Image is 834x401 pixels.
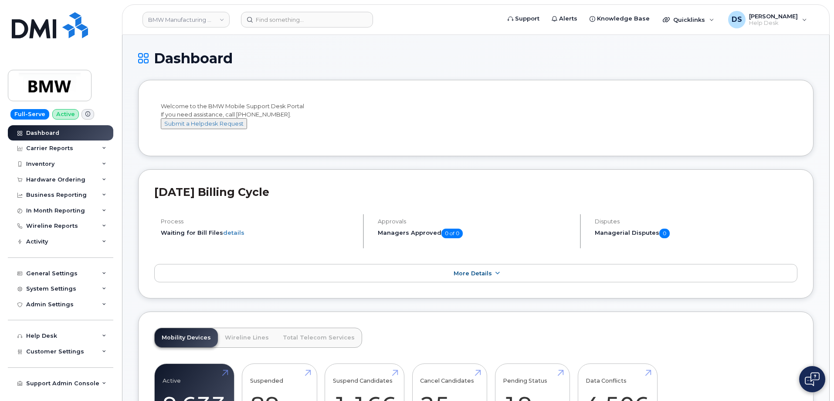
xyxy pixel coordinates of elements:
a: Total Telecom Services [276,328,362,347]
h5: Managerial Disputes [595,229,797,238]
h4: Approvals [378,218,573,225]
img: Open chat [805,372,820,386]
span: More Details [454,270,492,277]
div: Welcome to the BMW Mobile Support Desk Portal If you need assistance, call [PHONE_NUMBER]. [161,102,791,137]
h2: [DATE] Billing Cycle [154,185,797,199]
a: details [223,229,244,236]
button: Submit a Helpdesk Request [161,118,247,129]
h4: Process [161,218,356,225]
span: 0 of 0 [441,229,463,238]
span: 0 [659,229,670,238]
a: Submit a Helpdesk Request [161,120,247,127]
a: Mobility Devices [155,328,218,347]
a: Wireline Lines [218,328,276,347]
h4: Disputes [595,218,797,225]
li: Waiting for Bill Files [161,229,356,237]
h1: Dashboard [138,51,814,66]
h5: Managers Approved [378,229,573,238]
